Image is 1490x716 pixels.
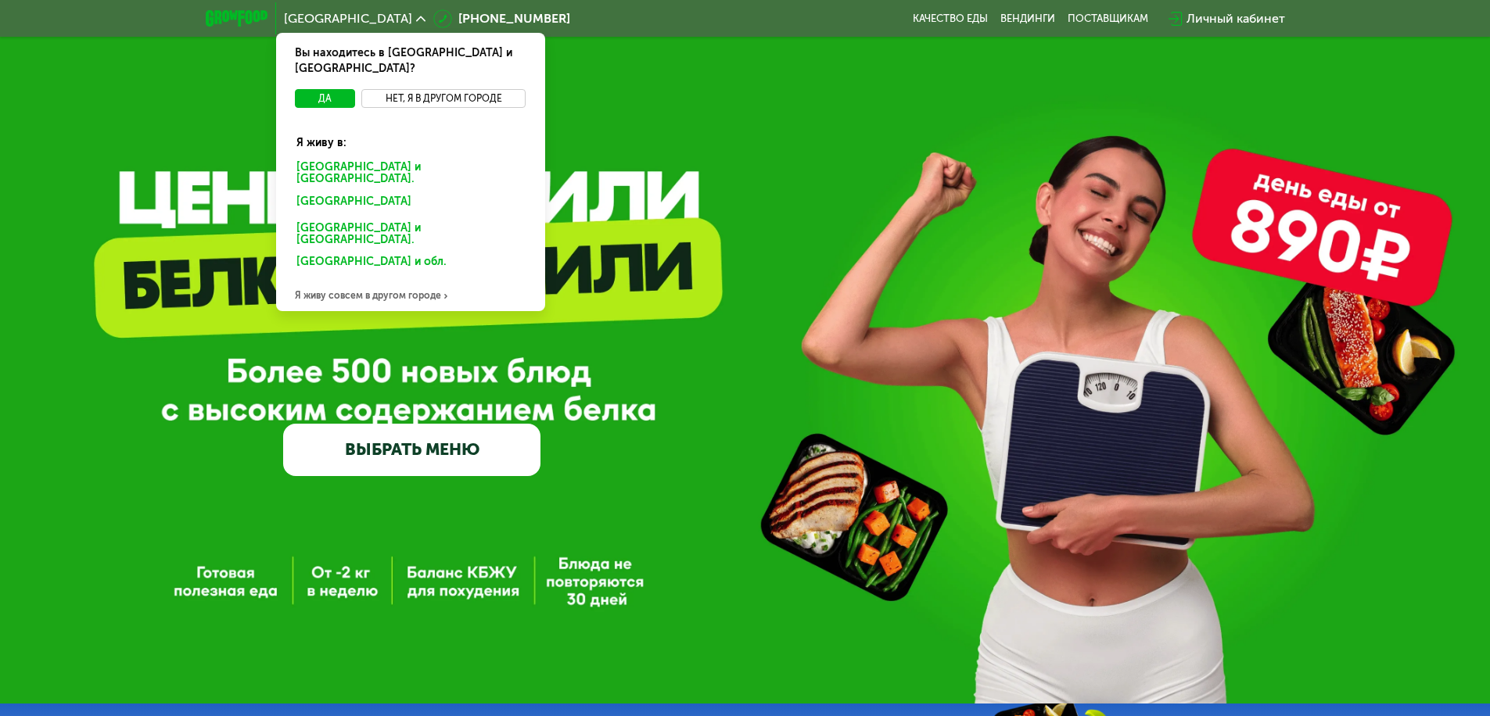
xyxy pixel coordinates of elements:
div: Я живу совсем в другом городе [276,280,545,311]
span: [GEOGRAPHIC_DATA] [284,13,412,25]
div: Вы находитесь в [GEOGRAPHIC_DATA] и [GEOGRAPHIC_DATA]? [276,33,545,89]
div: Личный кабинет [1187,9,1285,28]
div: поставщикам [1068,13,1148,25]
a: Качество еды [913,13,988,25]
div: [GEOGRAPHIC_DATA] и [GEOGRAPHIC_DATA]. [285,218,536,251]
a: [PHONE_NUMBER] [433,9,570,28]
div: [GEOGRAPHIC_DATA] [285,192,530,217]
a: Вендинги [1000,13,1055,25]
div: [GEOGRAPHIC_DATA] и [GEOGRAPHIC_DATA]. [285,157,536,190]
div: Я живу в: [285,123,536,151]
a: ВЫБРАТЬ МЕНЮ [283,424,540,475]
button: Да [295,89,355,108]
div: [GEOGRAPHIC_DATA] и обл. [285,252,530,277]
button: Нет, я в другом городе [361,89,526,108]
